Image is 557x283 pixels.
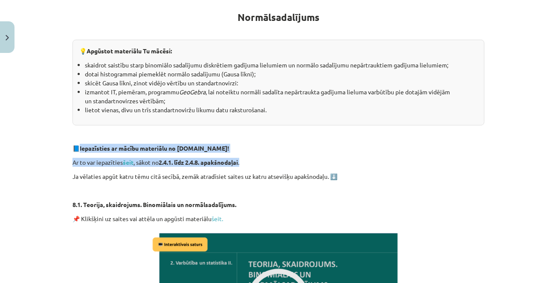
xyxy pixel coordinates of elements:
[238,11,319,23] b: Normālsadalījums
[85,79,478,88] li: skicēt Gausa līkni, zinot vidējo vērtību un standartnovirzi:
[6,35,9,41] img: icon-close-lesson-0947bae3869378f0d4975bcd49f059093ad1ed9edebbc8119c70593378902aed.svg
[123,158,133,166] a: šeit
[85,61,478,70] li: skaidrot saistību starp binomiālo sadalījumu diskrētiem gadījuma lielumiem un normālo sadalījumu ...
[73,201,236,208] strong: 8.1. Teorija, skaidrojums. Binomiālais un normālsadalījums.
[179,88,206,96] i: GeoGebra
[85,105,478,114] li: lietot vienas, divu un trīs standartnoviržu likumu datu raksturošanai.
[79,47,478,55] p: 💡
[73,214,484,223] p: 📌 Klikšķini uz saites vai attēla un apgūsti materiālu
[73,158,484,167] p: Ar to var iepazīties , sākot no .
[73,172,484,181] p: Ja vēlaties apgūt katru tēmu citā secībā, zemāk atradīsiet saites uz katru atsevišķu apakšnodaļu. ⬇️
[73,144,484,153] p: 📘
[212,215,223,222] a: šeit.
[80,144,229,152] strong: Iepazīsties ar mācību materiālu no [DOMAIN_NAME]!
[85,70,478,79] li: dotai histogrammai piemeklēt normālo sadalījumu (Gausa līkni);
[87,47,172,55] b: Apgūstot materiālu Tu mācēsi:
[159,158,238,166] strong: 2.4.1. līdz 2.4.8. apakšnodaļai
[85,88,478,105] li: izmantot IT, piemēram, programmu , lai noteiktu normāli sadalīta nepārtraukta gadījuma lieluma va...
